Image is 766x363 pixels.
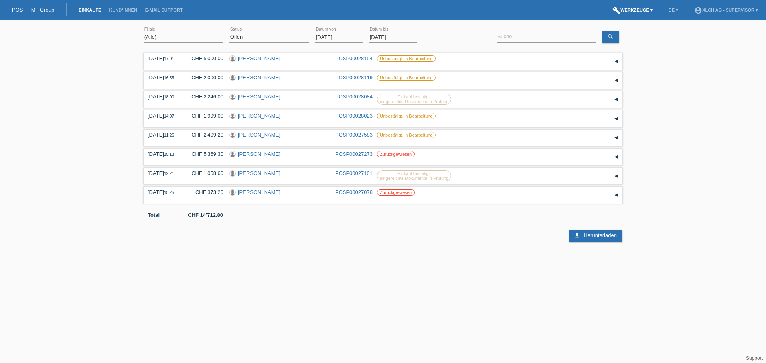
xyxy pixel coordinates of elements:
div: auf-/zuklappen [610,113,622,125]
div: CHF 373.20 [186,189,223,195]
a: E-Mail Support [141,8,187,12]
i: search [607,33,614,40]
a: POSP00027273 [335,151,373,157]
div: [DATE] [148,170,180,176]
span: 18:00 [164,95,174,99]
a: download Herunterladen [569,230,622,242]
a: POSP00027101 [335,170,373,176]
div: [DATE] [148,113,180,119]
a: [PERSON_NAME] [238,132,280,138]
div: auf-/zuklappen [610,55,622,67]
span: 12:21 [164,171,174,176]
a: search [602,31,619,43]
div: [DATE] [148,189,180,195]
b: Total [148,212,160,218]
div: CHF 1'058.60 [186,170,223,176]
a: account_circleXLCH AG - Supervisor ▾ [690,8,762,12]
div: CHF 5'000.00 [186,55,223,61]
div: auf-/zuklappen [610,189,622,201]
span: 11:26 [164,133,174,137]
a: [PERSON_NAME] [238,170,280,176]
span: 15:13 [164,152,174,157]
label: Unbestätigt, in Bearbeitung [377,132,436,138]
div: auf-/zuklappen [610,151,622,163]
b: CHF 14'712.80 [188,212,223,218]
span: 14:07 [164,114,174,118]
div: CHF 2'000.00 [186,75,223,80]
label: Unbestätigt, in Bearbeitung [377,113,436,119]
label: Einkauf bestätigt, eingereichte Dokumente in Prüfung [377,170,451,181]
a: POSP00028119 [335,75,373,80]
div: [DATE] [148,75,180,80]
span: 16:55 [164,76,174,80]
span: 15:25 [164,190,174,195]
div: [DATE] [148,94,180,100]
div: [DATE] [148,151,180,157]
span: Herunterladen [584,232,616,238]
div: auf-/zuklappen [610,132,622,144]
a: Einkäufe [75,8,105,12]
i: build [612,6,620,14]
div: [DATE] [148,132,180,138]
a: POSP00028023 [335,113,373,119]
div: CHF 5'369.30 [186,151,223,157]
a: [PERSON_NAME] [238,189,280,195]
a: POSP00027078 [335,189,373,195]
label: Unbestätigt, in Bearbeitung [377,55,436,62]
a: [PERSON_NAME] [238,94,280,100]
a: [PERSON_NAME] [238,113,280,119]
a: POSP00028084 [335,94,373,100]
label: Unbestätigt, in Bearbeitung [377,75,436,81]
div: auf-/zuklappen [610,75,622,86]
span: 17:01 [164,57,174,61]
a: [PERSON_NAME] [238,55,280,61]
label: Zurückgewiesen [377,189,415,196]
a: [PERSON_NAME] [238,151,280,157]
a: buildWerkzeuge ▾ [608,8,657,12]
i: download [574,232,580,239]
a: Support [746,355,763,361]
div: auf-/zuklappen [610,94,622,106]
div: CHF 1'999.00 [186,113,223,119]
div: [DATE] [148,55,180,61]
div: auf-/zuklappen [610,170,622,182]
a: POSP00028154 [335,55,373,61]
a: POS — MF Group [12,7,54,13]
a: [PERSON_NAME] [238,75,280,80]
label: Zurückgewiesen [377,151,415,157]
div: CHF 2'409.20 [186,132,223,138]
a: POSP00027583 [335,132,373,138]
a: DE ▾ [665,8,682,12]
i: account_circle [694,6,702,14]
label: Einkauf bestätigt, eingereichte Dokumente in Prüfung [377,94,451,105]
a: Kund*innen [105,8,141,12]
div: CHF 2'246.00 [186,94,223,100]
